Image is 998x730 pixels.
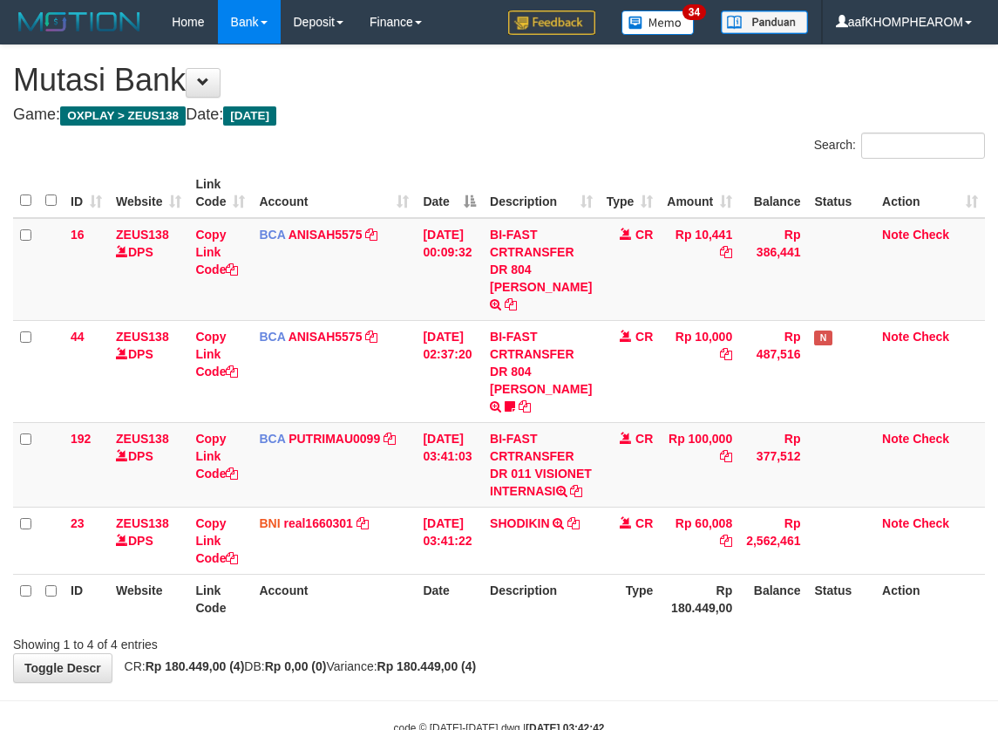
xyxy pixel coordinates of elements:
td: DPS [109,507,188,574]
th: Date [416,574,483,624]
th: Description [483,574,599,624]
td: BI-FAST CRTRANSFER DR 804 [PERSON_NAME] [483,320,599,422]
span: CR [635,432,653,446]
th: Balance [739,168,807,218]
a: real1660301 [283,516,352,530]
span: BCA [259,432,285,446]
span: 44 [71,330,85,344]
th: Rp 180.449,00 [660,574,739,624]
strong: Rp 0,00 (0) [265,659,327,673]
a: Check [913,228,949,242]
th: Action: activate to sort column ascending [875,168,985,218]
a: Copy Rp 10,441 to clipboard [720,245,732,259]
span: 23 [71,516,85,530]
a: ZEUS138 [116,432,169,446]
span: [DATE] [223,106,276,126]
td: BI-FAST CRTRANSFER DR 011 VISIONET INTERNASI [483,422,599,507]
strong: Rp 180.449,00 (4) [377,659,477,673]
td: Rp 10,000 [660,320,739,422]
a: PUTRIMAU0099 [289,432,380,446]
a: Copy ANISAH5575 to clipboard [365,330,377,344]
th: Status [807,574,875,624]
a: ZEUS138 [116,228,169,242]
th: Date: activate to sort column descending [416,168,483,218]
a: Copy Link Code [195,330,238,379]
a: Copy Rp 100,000 to clipboard [720,449,732,463]
a: SHODIKIN [490,516,549,530]
td: [DATE] 00:09:32 [416,218,483,321]
img: Button%20Memo.svg [621,10,695,35]
a: Copy Link Code [195,516,238,565]
a: Copy SHODIKIN to clipboard [567,516,580,530]
a: Note [882,228,909,242]
img: MOTION_logo.png [13,9,146,35]
a: Note [882,516,909,530]
th: Action [875,574,985,624]
th: Link Code [188,574,252,624]
a: ANISAH5575 [289,330,363,344]
a: Check [913,330,949,344]
span: BCA [259,228,285,242]
a: Copy Link Code [195,432,238,481]
th: Amount: activate to sort column ascending [660,168,739,218]
th: Status [807,168,875,218]
a: Copy ANISAH5575 to clipboard [365,228,377,242]
th: Description: activate to sort column ascending [483,168,599,218]
th: Balance [739,574,807,624]
td: [DATE] 03:41:22 [416,507,483,574]
span: CR [635,228,653,242]
th: ID [64,574,109,624]
td: Rp 100,000 [660,422,739,507]
td: Rp 10,441 [660,218,739,321]
h1: Mutasi Bank [13,63,985,98]
a: Check [913,516,949,530]
a: Note [882,330,909,344]
a: Copy Rp 60,008 to clipboard [720,534,732,548]
a: ZEUS138 [116,330,169,344]
span: 16 [71,228,85,242]
a: Note [882,432,909,446]
a: ZEUS138 [116,516,169,530]
th: Website: activate to sort column ascending [109,168,188,218]
th: Account [252,574,416,624]
a: Copy Rp 10,000 to clipboard [720,347,732,361]
th: ID: activate to sort column ascending [64,168,109,218]
span: BNI [259,516,280,530]
td: BI-FAST CRTRANSFER DR 804 [PERSON_NAME] [483,218,599,321]
img: Feedback.jpg [508,10,595,35]
td: [DATE] 03:41:03 [416,422,483,507]
img: panduan.png [721,10,808,34]
a: Copy BI-FAST CRTRANSFER DR 804 AGUS SALIM to clipboard [505,297,517,311]
td: DPS [109,218,188,321]
td: [DATE] 02:37:20 [416,320,483,422]
td: Rp 2,562,461 [739,507,807,574]
td: DPS [109,320,188,422]
td: DPS [109,422,188,507]
a: Check [913,432,949,446]
a: Copy BI-FAST CRTRANSFER DR 011 VISIONET INTERNASI to clipboard [570,484,582,498]
th: Account: activate to sort column ascending [252,168,416,218]
a: ANISAH5575 [289,228,363,242]
th: Type [600,574,661,624]
td: Rp 60,008 [660,507,739,574]
span: OXPLAY > ZEUS138 [60,106,186,126]
span: 34 [682,4,706,20]
span: CR [635,330,653,344]
th: Link Code: activate to sort column ascending [188,168,252,218]
a: Copy real1660301 to clipboard [356,516,369,530]
h4: Game: Date: [13,106,985,124]
a: Copy PUTRIMAU0099 to clipboard [384,432,396,446]
a: Copy Link Code [195,228,238,276]
label: Search: [814,133,985,159]
strong: Rp 180.449,00 (4) [146,659,245,673]
th: Website [109,574,188,624]
td: Rp 386,441 [739,218,807,321]
td: Rp 487,516 [739,320,807,422]
span: BCA [259,330,285,344]
input: Search: [861,133,985,159]
td: Rp 377,512 [739,422,807,507]
span: Has Note [814,331,832,345]
span: 192 [71,432,91,446]
span: CR: DB: Variance: [116,659,477,673]
a: Toggle Descr [13,653,112,683]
